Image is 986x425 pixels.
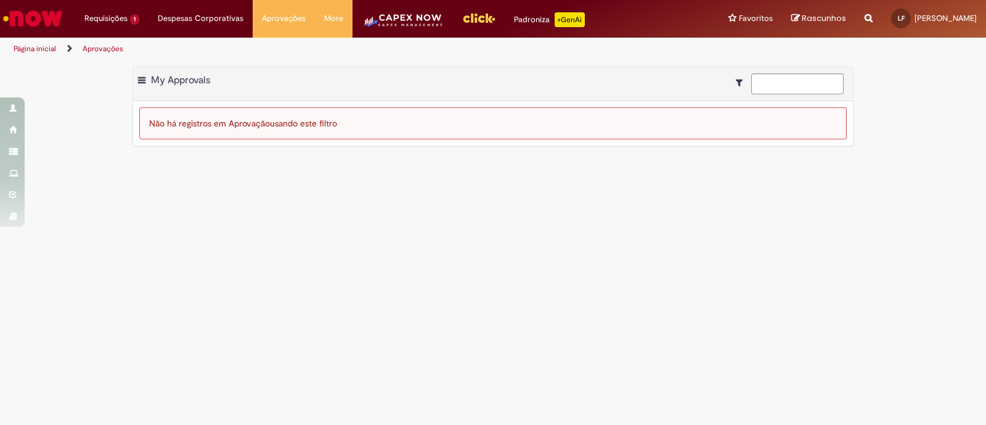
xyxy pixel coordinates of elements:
[514,12,585,27] div: Padroniza
[14,44,56,54] a: Página inicial
[555,12,585,27] p: +GenAi
[84,12,128,25] span: Requisições
[262,12,306,25] span: Aprovações
[83,44,123,54] a: Aprovações
[324,12,343,25] span: More
[9,38,648,60] ul: Trilhas de página
[462,9,495,27] img: click_logo_yellow_360x200.png
[1,6,65,31] img: ServiceNow
[270,118,337,129] span: usando este filtro
[736,78,749,87] i: Mostrar filtros para: Suas Solicitações
[898,14,905,22] span: LF
[915,13,977,23] span: [PERSON_NAME]
[791,13,846,25] a: Rascunhos
[739,12,773,25] span: Favoritos
[151,74,210,86] span: My Approvals
[130,14,139,25] span: 1
[362,12,444,37] img: CapexLogo5.png
[139,107,847,139] div: Não há registros em Aprovação
[802,12,846,24] span: Rascunhos
[158,12,243,25] span: Despesas Corporativas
